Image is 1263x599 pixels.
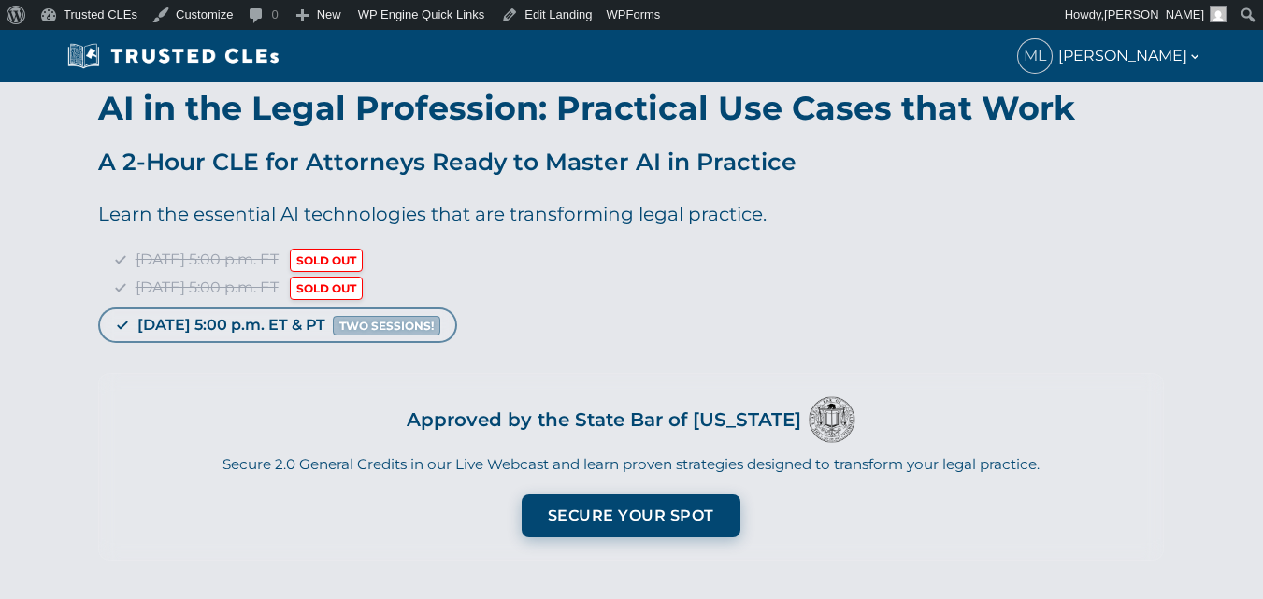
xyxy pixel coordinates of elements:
[136,278,279,296] span: [DATE] 5:00 p.m. ET
[136,250,279,268] span: [DATE] 5:00 p.m. ET
[98,143,1164,180] p: A 2-Hour CLE for Attorneys Ready to Master AI in Practice
[290,277,363,300] span: SOLD OUT
[1018,39,1052,73] span: ML
[809,396,855,443] img: Logo
[122,454,1141,476] p: Secure 2.0 General Credits in our Live Webcast and learn proven strategies designed to transform ...
[522,494,740,537] button: Secure Your Spot
[1058,44,1202,68] span: [PERSON_NAME]
[98,199,1164,229] p: Learn the essential AI technologies that are transforming legal practice.
[62,42,285,70] img: Trusted CLEs
[407,403,801,436] h3: Approved by the State Bar of [US_STATE]
[98,92,1164,124] h1: AI in the Legal Profession: Practical Use Cases that Work
[1104,7,1204,21] span: [PERSON_NAME]
[290,249,363,272] span: SOLD OUT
